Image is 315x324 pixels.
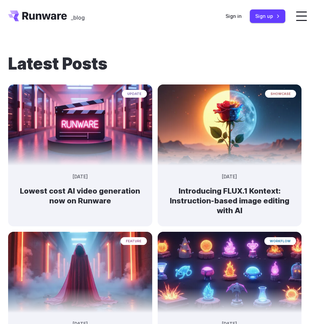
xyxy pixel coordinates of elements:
h2: Introducing FLUX.1 Kontext: Instruction-based image editing with AI [168,186,291,216]
img: Neon-lit movie clapperboard with the word 'RUNWARE' in a futuristic server room [8,84,152,166]
img: A cloaked figure made entirely of bending light and heat distortion, slightly warping the scene b... [8,232,152,313]
img: An array of glowing, stylized elemental orbs and flames in various containers and stands, depicte... [158,232,302,313]
span: update [122,90,147,98]
span: workflow [264,237,296,245]
a: Sign up [250,9,285,23]
span: feature [121,237,147,245]
a: Neon-lit movie clapperboard with the word 'RUNWARE' in a futuristic server room update [DATE] Low... [8,160,152,217]
a: Surreal rose in a desert landscape, split between day and night with the sun and moon aligned beh... [158,160,302,226]
span: _blog [71,15,85,20]
time: [DATE] [222,173,237,181]
h2: Lowest cost AI video generation now on Runware [19,186,141,206]
a: Sign in [226,12,242,20]
span: showcase [265,90,296,98]
time: [DATE] [73,173,88,181]
h1: Latest Posts [8,54,307,74]
a: _blog [71,10,85,21]
a: Go to / [8,10,67,21]
img: Surreal rose in a desert landscape, split between day and night with the sun and moon aligned beh... [158,84,302,166]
